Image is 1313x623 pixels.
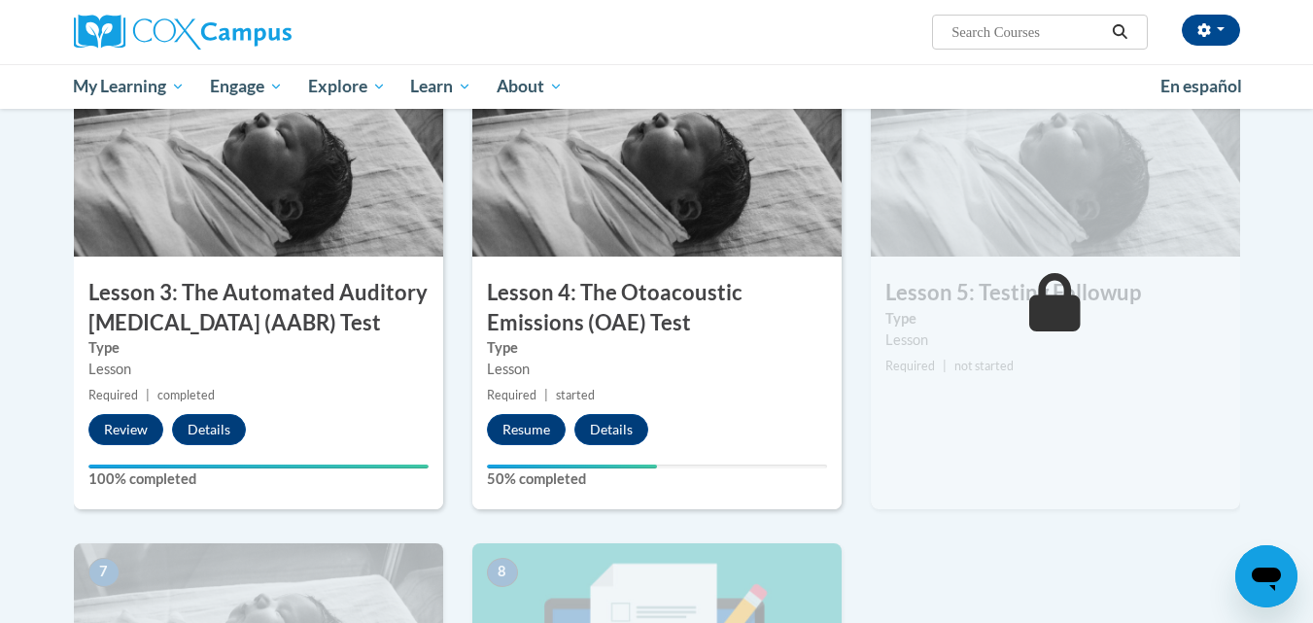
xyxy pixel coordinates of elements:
[497,75,563,98] span: About
[74,15,443,50] a: Cox Campus
[472,62,842,257] img: Course Image
[487,388,536,402] span: Required
[210,75,283,98] span: Engage
[74,62,443,257] img: Course Image
[544,388,548,402] span: |
[61,64,198,109] a: My Learning
[885,308,1226,329] label: Type
[484,64,575,109] a: About
[73,75,185,98] span: My Learning
[74,15,292,50] img: Cox Campus
[871,278,1240,308] h3: Lesson 5: Testing Followup
[885,329,1226,351] div: Lesson
[950,20,1105,44] input: Search Courses
[1105,20,1134,44] button: Search
[88,337,429,359] label: Type
[487,468,827,490] label: 50% completed
[871,62,1240,257] img: Course Image
[88,414,163,445] button: Review
[88,359,429,380] div: Lesson
[487,337,827,359] label: Type
[410,75,471,98] span: Learn
[574,414,648,445] button: Details
[1182,15,1240,46] button: Account Settings
[197,64,295,109] a: Engage
[1160,76,1242,96] span: En español
[1235,545,1297,607] iframe: Button to launch messaging window, conversation in progress
[88,465,429,468] div: Your progress
[295,64,398,109] a: Explore
[397,64,484,109] a: Learn
[954,359,1014,373] span: not started
[172,414,246,445] button: Details
[487,558,518,587] span: 8
[487,414,566,445] button: Resume
[487,359,827,380] div: Lesson
[88,388,138,402] span: Required
[308,75,386,98] span: Explore
[487,465,657,468] div: Your progress
[88,558,120,587] span: 7
[885,359,935,373] span: Required
[88,468,429,490] label: 100% completed
[943,359,947,373] span: |
[157,388,215,402] span: completed
[1148,66,1255,107] a: En español
[472,278,842,338] h3: Lesson 4: The Otoacoustic Emissions (OAE) Test
[146,388,150,402] span: |
[45,64,1269,109] div: Main menu
[556,388,595,402] span: started
[74,278,443,338] h3: Lesson 3: The Automated Auditory [MEDICAL_DATA] (AABR) Test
